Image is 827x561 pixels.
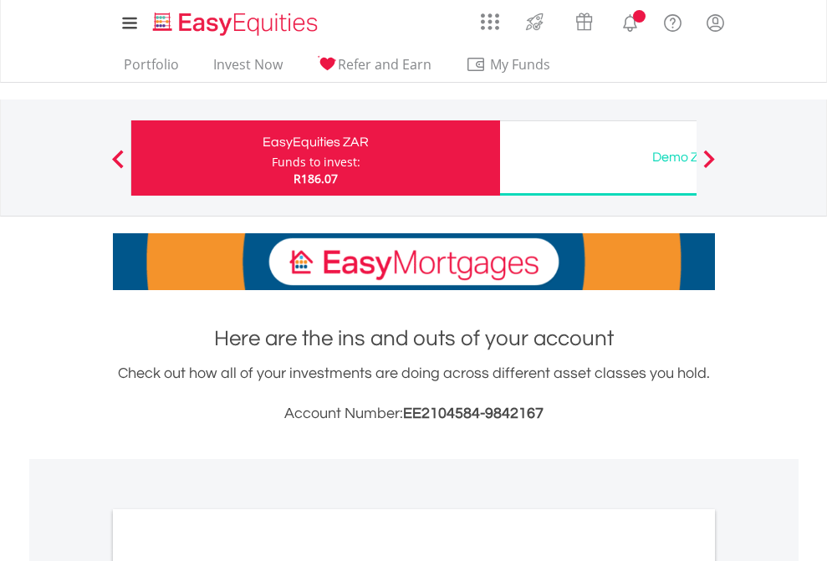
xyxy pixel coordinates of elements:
img: EasyMortage Promotion Banner [113,233,715,290]
a: Portfolio [117,56,186,82]
a: Notifications [609,4,651,38]
a: Vouchers [559,4,609,35]
a: FAQ's and Support [651,4,694,38]
img: EasyEquities_Logo.png [150,10,324,38]
a: Home page [146,4,324,38]
span: My Funds [466,54,575,75]
button: Previous [101,158,135,175]
button: Next [692,158,726,175]
h1: Here are the ins and outs of your account [113,324,715,354]
a: AppsGrid [470,4,510,31]
div: Check out how all of your investments are doing across different asset classes you hold. [113,362,715,426]
span: R186.07 [294,171,338,186]
img: thrive-v2.svg [521,8,549,35]
img: grid-menu-icon.svg [481,13,499,31]
a: My Profile [694,4,737,41]
a: Invest Now [207,56,289,82]
span: Refer and Earn [338,55,431,74]
span: EE2104584-9842167 [403,405,544,421]
h3: Account Number: [113,402,715,426]
div: EasyEquities ZAR [141,130,490,154]
img: vouchers-v2.svg [570,8,598,35]
div: Funds to invest: [272,154,360,171]
a: Refer and Earn [310,56,438,82]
